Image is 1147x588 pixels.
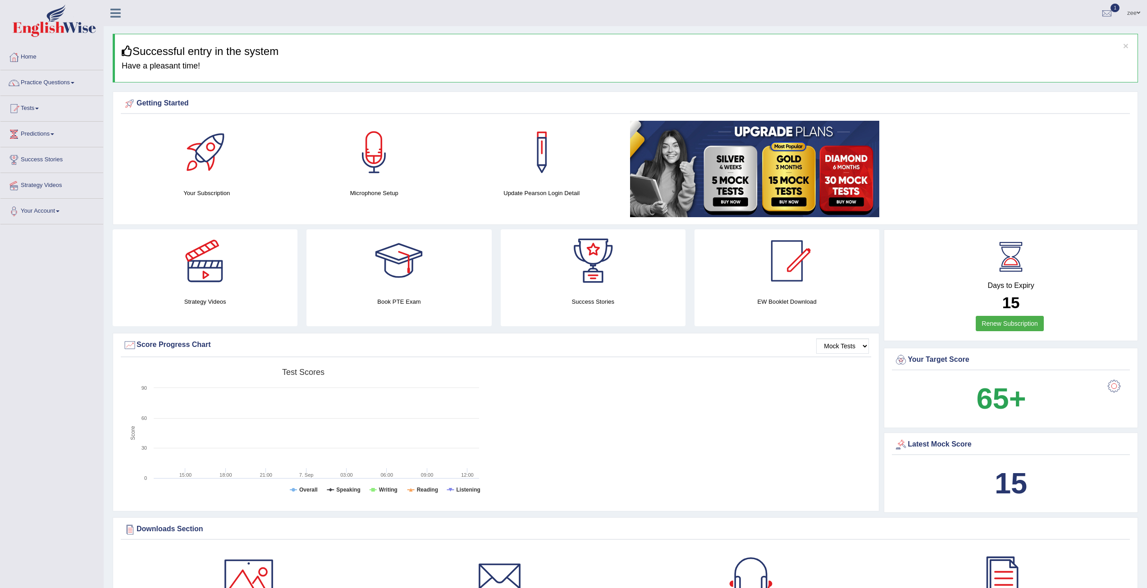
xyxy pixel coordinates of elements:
[461,472,474,478] text: 12:00
[894,438,1128,451] div: Latest Mock Score
[976,316,1044,331] a: Renew Subscription
[0,45,103,67] a: Home
[130,426,136,440] tspan: Score
[421,472,434,478] text: 09:00
[501,297,685,306] h4: Success Stories
[336,487,360,493] tspan: Speaking
[306,297,491,306] h4: Book PTE Exam
[299,472,314,478] tspan: 7. Sep
[457,487,480,493] tspan: Listening
[122,62,1131,71] h4: Have a pleasant time!
[0,70,103,93] a: Practice Questions
[122,46,1131,57] h3: Successful entry in the system
[995,467,1027,500] b: 15
[142,415,147,421] text: 60
[417,487,438,493] tspan: Reading
[260,472,272,478] text: 21:00
[695,297,879,306] h4: EW Booklet Download
[179,472,192,478] text: 15:00
[1123,41,1129,50] button: ×
[0,96,103,119] a: Tests
[282,368,324,377] tspan: Test scores
[894,353,1128,367] div: Your Target Score
[380,472,393,478] text: 06:00
[142,445,147,451] text: 30
[113,297,297,306] h4: Strategy Videos
[123,523,1128,536] div: Downloads Section
[976,382,1026,415] b: 65+
[144,475,147,481] text: 0
[128,188,286,198] h4: Your Subscription
[0,122,103,144] a: Predictions
[1002,294,1020,311] b: 15
[123,338,869,352] div: Score Progress Chart
[0,173,103,196] a: Strategy Videos
[0,199,103,221] a: Your Account
[379,487,398,493] tspan: Writing
[0,147,103,170] a: Success Stories
[123,97,1128,110] div: Getting Started
[894,282,1128,290] h4: Days to Expiry
[299,487,318,493] tspan: Overall
[462,188,621,198] h4: Update Pearson Login Detail
[219,472,232,478] text: 18:00
[142,385,147,391] text: 90
[1110,4,1120,12] span: 1
[340,472,353,478] text: 03:00
[295,188,454,198] h4: Microphone Setup
[630,121,879,217] img: small5.jpg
